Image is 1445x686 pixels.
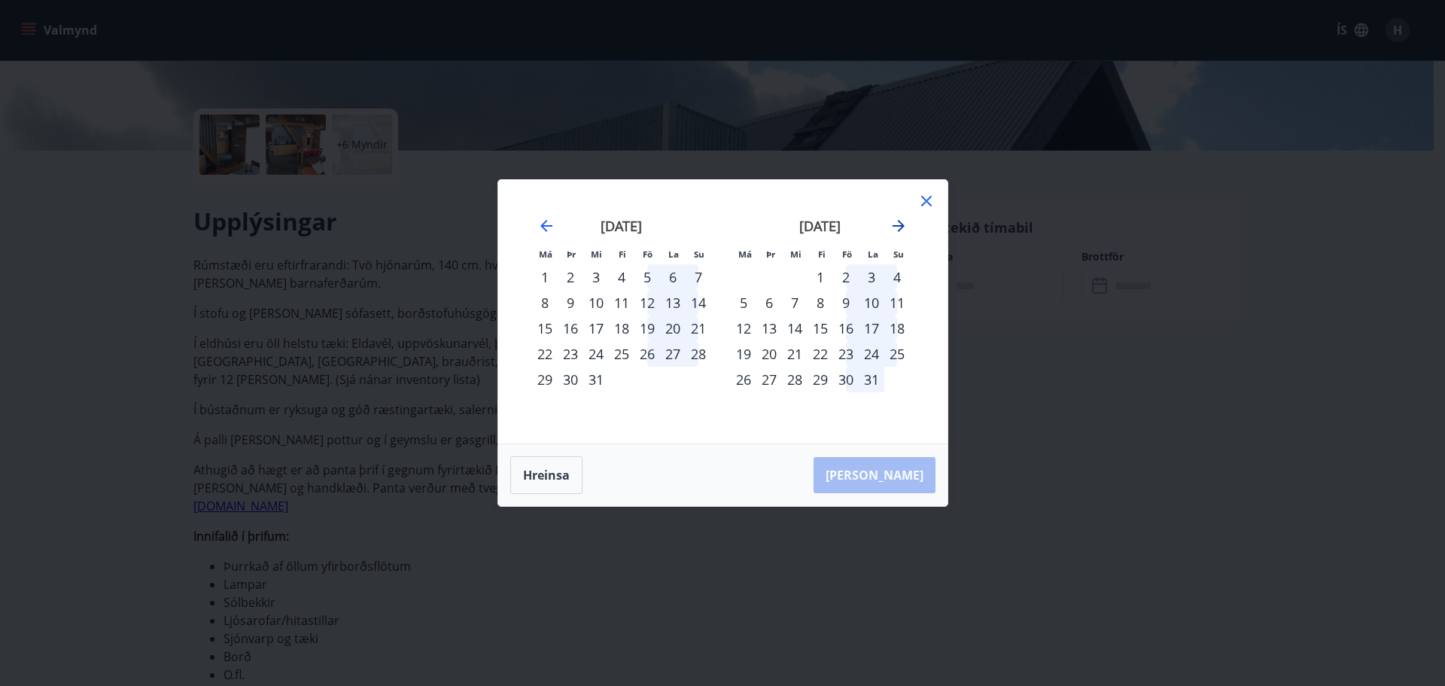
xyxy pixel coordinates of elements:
td: Choose þriðjudagur, 13. janúar 2026 as your check-in date. It’s available. [756,316,782,341]
small: La [868,248,878,260]
td: Choose mánudagur, 19. janúar 2026 as your check-in date. It’s available. [731,341,756,367]
td: Choose þriðjudagur, 27. janúar 2026 as your check-in date. It’s available. [756,367,782,392]
div: 5 [634,264,660,290]
td: Choose mánudagur, 1. desember 2025 as your check-in date. It’s available. [532,264,558,290]
td: Choose miðvikudagur, 3. desember 2025 as your check-in date. It’s available. [583,264,609,290]
small: Fö [643,248,653,260]
td: Choose laugardagur, 27. desember 2025 as your check-in date. It’s available. [660,341,686,367]
small: Þr [766,248,775,260]
div: 24 [583,341,609,367]
div: 31 [583,367,609,392]
small: Má [539,248,552,260]
div: 16 [833,316,859,341]
div: 13 [756,316,782,341]
div: 10 [859,290,884,316]
td: Choose föstudagur, 2. janúar 2026 as your check-in date. It’s available. [833,264,859,290]
div: Calendar [516,198,929,425]
div: 6 [660,264,686,290]
td: Choose sunnudagur, 25. janúar 2026 as your check-in date. It’s available. [884,341,910,367]
div: 9 [558,290,583,316]
td: Choose fimmtudagur, 1. janúar 2026 as your check-in date. It’s available. [808,264,833,290]
div: 2 [833,264,859,290]
td: Choose föstudagur, 30. janúar 2026 as your check-in date. It’s available. [833,367,859,392]
small: Su [893,248,904,260]
td: Choose sunnudagur, 21. desember 2025 as your check-in date. It’s available. [686,316,711,341]
td: Choose miðvikudagur, 14. janúar 2026 as your check-in date. It’s available. [782,316,808,341]
div: 5 [731,290,756,316]
div: 11 [884,290,910,316]
div: 15 [808,316,833,341]
div: 1 [532,264,558,290]
td: Choose laugardagur, 20. desember 2025 as your check-in date. It’s available. [660,316,686,341]
div: Move backward to switch to the previous month. [537,217,555,235]
td: Choose laugardagur, 13. desember 2025 as your check-in date. It’s available. [660,290,686,316]
div: 3 [583,264,609,290]
td: Choose fimmtudagur, 11. desember 2025 as your check-in date. It’s available. [609,290,634,316]
td: Choose laugardagur, 24. janúar 2026 as your check-in date. It’s available. [859,341,884,367]
div: 17 [583,316,609,341]
small: Su [694,248,704,260]
small: Má [738,248,752,260]
div: 7 [782,290,808,316]
div: 19 [634,316,660,341]
strong: [DATE] [601,217,642,235]
div: 18 [884,316,910,341]
div: 9 [833,290,859,316]
td: Choose laugardagur, 10. janúar 2026 as your check-in date. It’s available. [859,290,884,316]
div: 23 [558,341,583,367]
div: Move forward to switch to the next month. [890,217,908,235]
div: 28 [782,367,808,392]
small: Fö [842,248,852,260]
div: 4 [609,264,634,290]
td: Choose miðvikudagur, 28. janúar 2026 as your check-in date. It’s available. [782,367,808,392]
td: Choose fimmtudagur, 22. janúar 2026 as your check-in date. It’s available. [808,341,833,367]
div: 27 [756,367,782,392]
td: Choose sunnudagur, 18. janúar 2026 as your check-in date. It’s available. [884,316,910,341]
td: Choose mánudagur, 5. janúar 2026 as your check-in date. It’s available. [731,290,756,316]
td: Choose þriðjudagur, 6. janúar 2026 as your check-in date. It’s available. [756,290,782,316]
td: Choose miðvikudagur, 24. desember 2025 as your check-in date. It’s available. [583,341,609,367]
td: Choose sunnudagur, 11. janúar 2026 as your check-in date. It’s available. [884,290,910,316]
td: Choose miðvikudagur, 10. desember 2025 as your check-in date. It’s available. [583,290,609,316]
div: 10 [583,290,609,316]
div: 1 [808,264,833,290]
div: 15 [532,316,558,341]
div: 30 [558,367,583,392]
div: 4 [884,264,910,290]
div: 17 [859,316,884,341]
div: 27 [660,341,686,367]
div: 20 [660,316,686,341]
td: Choose þriðjudagur, 20. janúar 2026 as your check-in date. It’s available. [756,341,782,367]
div: 2 [558,264,583,290]
div: 3 [859,264,884,290]
div: 29 [808,367,833,392]
small: Mi [790,248,802,260]
td: Choose miðvikudagur, 17. desember 2025 as your check-in date. It’s available. [583,316,609,341]
td: Choose föstudagur, 23. janúar 2026 as your check-in date. It’s available. [833,341,859,367]
div: 30 [833,367,859,392]
td: Choose fimmtudagur, 25. desember 2025 as your check-in date. It’s available. [609,341,634,367]
div: 29 [532,367,558,392]
td: Choose þriðjudagur, 30. desember 2025 as your check-in date. It’s available. [558,367,583,392]
td: Choose fimmtudagur, 29. janúar 2026 as your check-in date. It’s available. [808,367,833,392]
td: Choose þriðjudagur, 9. desember 2025 as your check-in date. It’s available. [558,290,583,316]
div: 22 [532,341,558,367]
div: 21 [686,316,711,341]
div: 22 [808,341,833,367]
div: 26 [634,341,660,367]
td: Choose miðvikudagur, 7. janúar 2026 as your check-in date. It’s available. [782,290,808,316]
td: Choose mánudagur, 26. janúar 2026 as your check-in date. It’s available. [731,367,756,392]
div: 26 [731,367,756,392]
small: Fi [818,248,826,260]
div: 25 [884,341,910,367]
td: Choose mánudagur, 12. janúar 2026 as your check-in date. It’s available. [731,316,756,341]
td: Choose föstudagur, 12. desember 2025 as your check-in date. It’s available. [634,290,660,316]
div: 28 [686,341,711,367]
td: Choose sunnudagur, 28. desember 2025 as your check-in date. It’s available. [686,341,711,367]
td: Choose fimmtudagur, 4. desember 2025 as your check-in date. It’s available. [609,264,634,290]
strong: [DATE] [799,217,841,235]
div: 25 [609,341,634,367]
td: Choose sunnudagur, 4. janúar 2026 as your check-in date. It’s available. [884,264,910,290]
td: Choose sunnudagur, 7. desember 2025 as your check-in date. It’s available. [686,264,711,290]
td: Choose fimmtudagur, 18. desember 2025 as your check-in date. It’s available. [609,316,634,341]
